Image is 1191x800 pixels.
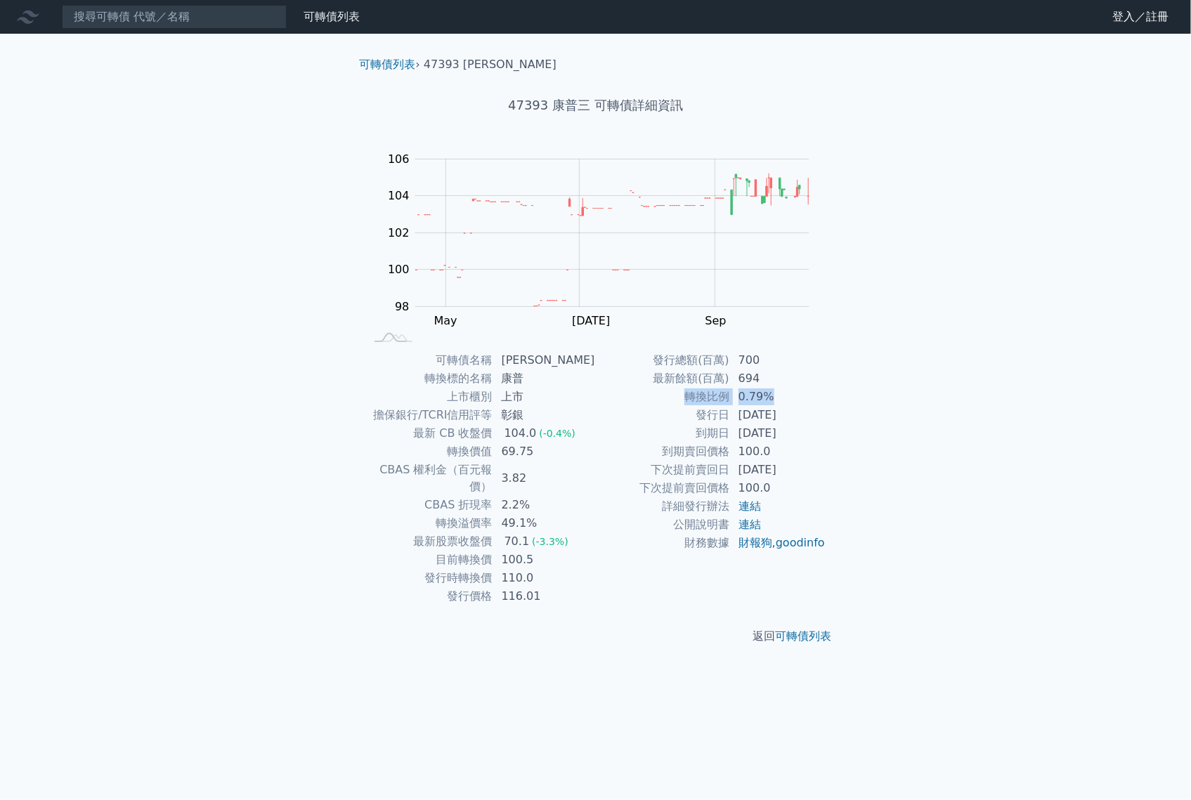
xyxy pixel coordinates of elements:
[738,536,772,549] a: 財報狗
[493,442,596,461] td: 69.75
[493,514,596,532] td: 49.1%
[365,496,493,514] td: CBAS 折現率
[493,388,596,406] td: 上市
[730,388,826,406] td: 0.79%
[493,406,596,424] td: 彰銀
[730,461,826,479] td: [DATE]
[730,351,826,369] td: 700
[365,388,493,406] td: 上市櫃別
[388,263,410,276] tspan: 100
[730,534,826,552] td: ,
[365,514,493,532] td: 轉換溢價率
[365,569,493,587] td: 發行時轉換價
[360,58,416,71] a: 可轉債列表
[596,424,730,442] td: 到期日
[493,351,596,369] td: [PERSON_NAME]
[596,534,730,552] td: 財務數據
[493,551,596,569] td: 100.5
[365,424,493,442] td: 最新 CB 收盤價
[1121,733,1191,800] div: 聊天小工具
[730,424,826,442] td: [DATE]
[1121,733,1191,800] iframe: Chat Widget
[738,499,761,513] a: 連結
[738,518,761,531] a: 連結
[365,406,493,424] td: 擔保銀行/TCRI信用評等
[493,369,596,388] td: 康普
[424,56,557,73] li: 47393 [PERSON_NAME]
[596,497,730,516] td: 詳細發行辦法
[493,587,596,605] td: 116.01
[1101,6,1180,28] a: 登入／註冊
[596,442,730,461] td: 到期賣回價格
[365,532,493,551] td: 最新股票收盤價
[596,461,730,479] td: 下次提前賣回日
[596,388,730,406] td: 轉換比例
[502,425,540,442] div: 104.0
[365,461,493,496] td: CBAS 權利金（百元報價）
[596,479,730,497] td: 下次提前賣回價格
[365,442,493,461] td: 轉換價值
[596,406,730,424] td: 發行日
[349,96,843,115] h1: 47393 康普三 可轉債詳細資訊
[493,461,596,496] td: 3.82
[388,152,410,166] tspan: 106
[381,152,831,327] g: Chart
[62,5,287,29] input: 搜尋可轉債 代號／名稱
[596,516,730,534] td: 公開說明書
[365,351,493,369] td: 可轉債名稱
[365,551,493,569] td: 目前轉換價
[388,226,410,240] tspan: 102
[596,351,730,369] td: 發行總額(百萬)
[395,300,409,313] tspan: 98
[730,406,826,424] td: [DATE]
[304,10,360,23] a: 可轉債列表
[388,189,410,202] tspan: 104
[365,369,493,388] td: 轉換標的名稱
[532,536,568,547] span: (-3.3%)
[434,314,457,327] tspan: May
[776,536,825,549] a: goodinfo
[596,369,730,388] td: 最新餘額(百萬)
[730,442,826,461] td: 100.0
[502,533,533,550] div: 70.1
[539,428,575,439] span: (-0.4%)
[349,628,843,645] p: 返回
[776,629,832,643] a: 可轉債列表
[705,314,727,327] tspan: Sep
[730,479,826,497] td: 100.0
[493,569,596,587] td: 110.0
[730,369,826,388] td: 694
[360,56,420,73] li: ›
[365,587,493,605] td: 發行價格
[493,496,596,514] td: 2.2%
[572,314,610,327] tspan: [DATE]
